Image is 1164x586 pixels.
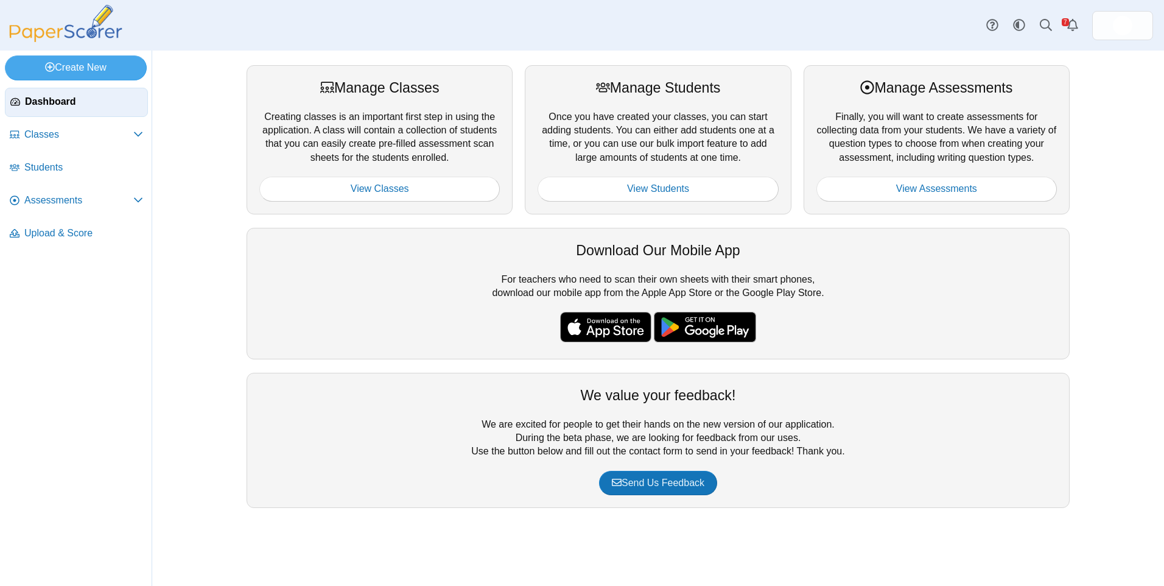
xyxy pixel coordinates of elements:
[1059,12,1086,39] a: Alerts
[5,154,148,183] a: Students
[24,194,133,207] span: Assessments
[654,312,756,342] img: google-play-badge.png
[560,312,651,342] img: apple-store-badge.svg
[1092,11,1153,40] a: ps.hreErqNOxSkiDGg1
[247,228,1070,359] div: For teachers who need to scan their own sheets with their smart phones, download our mobile app f...
[5,5,127,42] img: PaperScorer
[5,55,147,80] a: Create New
[525,65,791,214] div: Once you have created your classes, you can start adding students. You can either add students on...
[24,227,143,240] span: Upload & Score
[5,34,127,44] a: PaperScorer
[612,478,704,488] span: Send Us Feedback
[5,186,148,216] a: Assessments
[25,95,142,108] span: Dashboard
[24,161,143,174] span: Students
[247,373,1070,508] div: We are excited for people to get their hands on the new version of our application. During the be...
[259,177,500,201] a: View Classes
[1113,16,1132,35] img: ps.hreErqNOxSkiDGg1
[816,78,1057,97] div: Manage Assessments
[5,219,148,249] a: Upload & Score
[816,177,1057,201] a: View Assessments
[1113,16,1132,35] span: Micah Willis
[5,121,148,150] a: Classes
[538,177,778,201] a: View Students
[804,65,1070,214] div: Finally, you will want to create assessments for collecting data from your students. We have a va...
[24,128,133,141] span: Classes
[259,386,1057,405] div: We value your feedback!
[5,88,148,117] a: Dashboard
[599,471,717,495] a: Send Us Feedback
[259,78,500,97] div: Manage Classes
[247,65,513,214] div: Creating classes is an important first step in using the application. A class will contain a coll...
[259,241,1057,260] div: Download Our Mobile App
[538,78,778,97] div: Manage Students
